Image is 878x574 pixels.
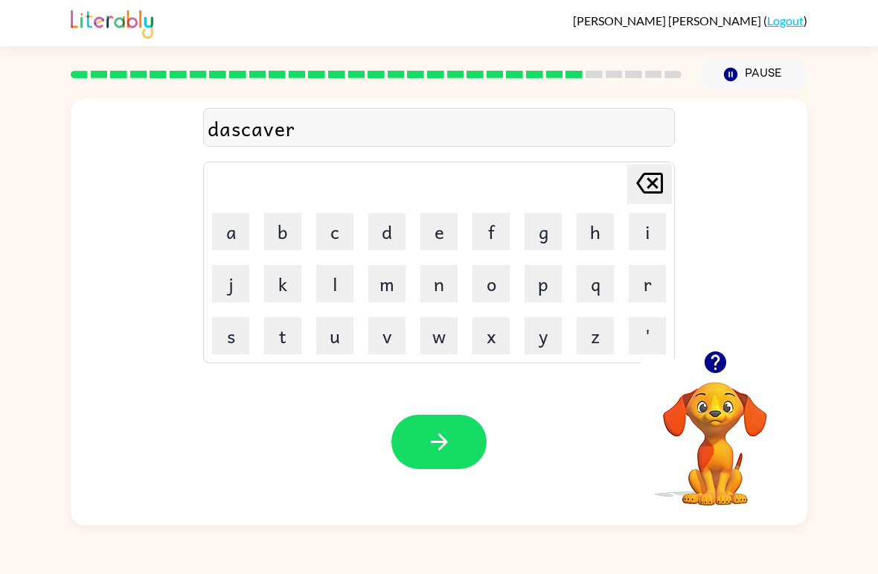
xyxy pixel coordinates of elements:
button: x [472,317,510,354]
button: q [577,265,614,302]
button: m [368,265,406,302]
button: f [472,213,510,250]
button: e [420,213,458,250]
div: ( ) [573,13,807,28]
button: r [629,265,666,302]
button: i [629,213,666,250]
button: o [472,265,510,302]
button: u [316,317,353,354]
button: d [368,213,406,250]
button: g [525,213,562,250]
button: h [577,213,614,250]
button: s [212,317,249,354]
button: a [212,213,249,250]
button: j [212,265,249,302]
span: [PERSON_NAME] [PERSON_NAME] [573,13,763,28]
button: Pause [699,57,807,92]
button: c [316,213,353,250]
button: k [264,265,301,302]
img: Literably [71,6,153,39]
button: v [368,317,406,354]
button: y [525,317,562,354]
div: dascaver [208,112,670,144]
button: l [316,265,353,302]
button: n [420,265,458,302]
button: t [264,317,301,354]
button: w [420,317,458,354]
video: Your browser must support playing .mp4 files to use Literably. Please try using another browser. [641,359,789,508]
button: z [577,317,614,354]
button: ' [629,317,666,354]
button: b [264,213,301,250]
a: Logout [767,13,804,28]
button: p [525,265,562,302]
